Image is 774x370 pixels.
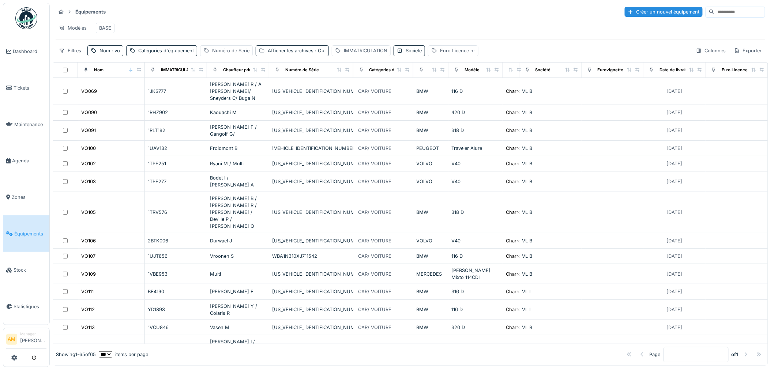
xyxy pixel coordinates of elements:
a: Tickets [3,70,49,106]
div: 1RHZ902 [148,109,204,116]
div: Charroi [506,306,522,313]
div: CAR/ VOITURE [358,88,392,95]
div: VO102 [81,160,96,167]
div: Date de livraison effective [660,67,712,73]
div: Bodet I / [PERSON_NAME] A [210,174,266,188]
div: Euro Licence nr [722,67,753,73]
div: [DATE] [667,237,683,244]
span: Maintenance [14,121,46,128]
div: 318 D [451,209,500,216]
a: Dashboard [3,33,49,70]
div: Charroi [506,237,522,244]
div: VO100 [81,145,96,152]
div: VL B [522,160,579,167]
div: [PERSON_NAME] Y / Colaris R [210,303,266,317]
div: PEUGEOT [416,145,446,152]
div: Manager [20,331,46,337]
div: 1UJT856 [148,253,204,260]
div: CAR/ VOITURE [358,253,392,260]
div: [DATE] [667,160,683,167]
div: items per page [99,351,148,358]
div: [PERSON_NAME] R / A [PERSON_NAME]/ Sneyders C/ Buga N [210,81,266,102]
div: CAR/ VOITURE [358,127,392,134]
div: Charroi [506,109,522,116]
div: [DATE] [667,127,683,134]
div: V40 [451,237,500,244]
div: VL B [522,178,579,185]
div: VO103 [81,178,96,185]
div: BMW [416,127,446,134]
strong: of 1 [732,351,739,358]
div: BMW [416,324,446,331]
div: Vroonen S [210,253,266,260]
div: Exporter [731,45,765,56]
div: [DATE] [667,324,683,331]
div: VL B [522,209,579,216]
div: BMW [416,88,446,95]
div: VL L [522,288,579,295]
div: 318 D [451,127,500,134]
div: Eurovignette valide jusque [598,67,651,73]
a: Zones [3,179,49,216]
div: [DATE] [667,145,683,152]
div: VOLVO [416,160,446,167]
div: Charroi [506,253,522,260]
div: Durwael J [210,237,266,244]
div: Showing 1 - 65 of 65 [56,351,96,358]
div: CAR/ VOITURE [358,160,392,167]
div: Modèle [465,67,480,73]
div: [US_VEHICLE_IDENTIFICATION_NUMBER] [272,306,350,313]
div: Page [650,351,661,358]
div: [DATE] [667,209,683,216]
div: BASE [99,24,111,31]
div: VL B [522,88,579,95]
div: [DATE] [667,271,683,277]
div: VO105 [81,209,96,216]
div: VOLVO [416,178,446,185]
a: Statistiques [3,288,49,325]
div: [US_VEHICLE_IDENTIFICATION_NUMBER] [272,324,350,331]
div: Charroi [506,324,522,331]
div: CAR/ VOITURE [358,145,392,152]
div: 1JKS777 [148,88,204,95]
a: AM Manager[PERSON_NAME] [6,331,46,349]
div: CAR/ VOITURE [358,271,392,277]
div: CAR/ VOITURE [358,306,392,313]
div: 1TRV576 [148,209,204,216]
span: Zones [12,194,46,201]
div: Créer un nouvel équipement [625,7,703,17]
div: 1TPE277 [148,178,204,185]
div: VL B [522,271,579,277]
div: CAR/ VOITURE [358,288,392,295]
div: BMW [416,288,446,295]
div: VL B [522,127,579,134]
div: 420 D [451,109,500,116]
div: 1VBE953 [148,271,204,277]
div: VO090 [81,109,97,116]
div: VOLVO [416,237,446,244]
div: [US_VEHICLE_IDENTIFICATION_NUMBER] [272,237,350,244]
div: Charroi [506,271,522,277]
div: Traveler Alure [451,145,500,152]
div: Afficher les archivés [268,47,326,54]
div: [US_VEHICLE_IDENTIFICATION_NUMBER] [272,88,350,95]
div: 1VCU846 [148,324,204,331]
a: Équipements [3,215,49,252]
div: 316 D [451,288,500,295]
div: V40 [451,178,500,185]
div: Catégories d'équipement [138,47,194,54]
div: VL L [522,306,579,313]
div: Ryani M / Multi [210,160,266,167]
div: Nom [94,67,104,73]
a: Maintenance [3,106,49,143]
div: Numéro de Série [285,67,319,73]
div: 116 D [451,253,500,260]
div: Charroi [506,288,522,295]
div: Charroi [506,127,522,134]
div: [US_VEHICLE_IDENTIFICATION_NUMBER] [272,178,350,185]
span: Statistiques [14,303,46,310]
div: VL B [522,253,579,260]
div: [US_VEHICLE_IDENTIFICATION_NUMBER] [272,288,350,295]
div: Charroi [506,209,522,216]
div: [US_VEHICLE_IDENTIFICATION_NUMBER] [272,127,350,134]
